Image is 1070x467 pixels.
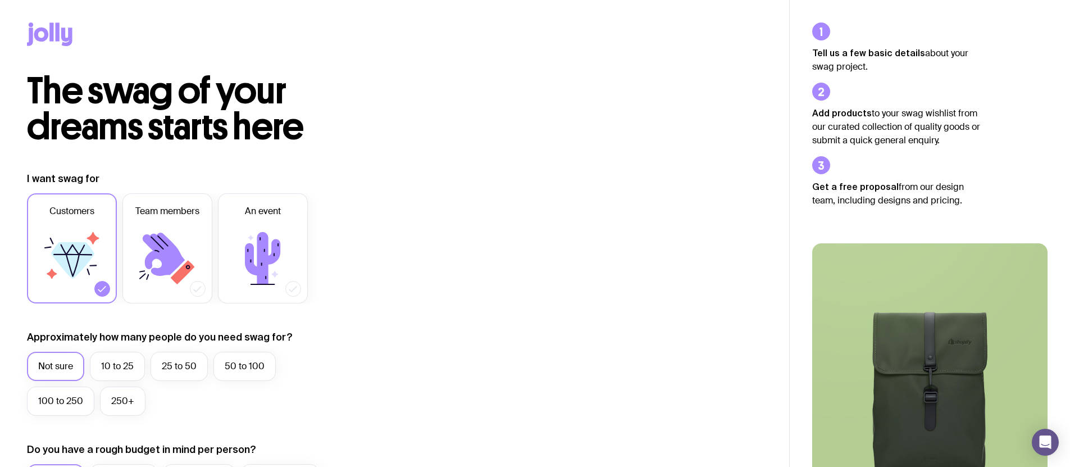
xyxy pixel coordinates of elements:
[49,205,94,218] span: Customers
[27,443,256,456] label: Do you have a rough budget in mind per person?
[812,182,899,192] strong: Get a free proposal
[100,387,145,416] label: 250+
[27,330,293,344] label: Approximately how many people do you need swag for?
[812,108,872,118] strong: Add products
[812,106,981,147] p: to your swag wishlist from our curated collection of quality goods or submit a quick general enqu...
[812,180,981,207] p: from our design team, including designs and pricing.
[90,352,145,381] label: 10 to 25
[151,352,208,381] label: 25 to 50
[1032,429,1059,456] div: Open Intercom Messenger
[213,352,276,381] label: 50 to 100
[135,205,199,218] span: Team members
[27,172,99,185] label: I want swag for
[812,46,981,74] p: about your swag project.
[27,69,304,149] span: The swag of your dreams starts here
[27,352,84,381] label: Not sure
[812,48,925,58] strong: Tell us a few basic details
[27,387,94,416] label: 100 to 250
[245,205,281,218] span: An event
